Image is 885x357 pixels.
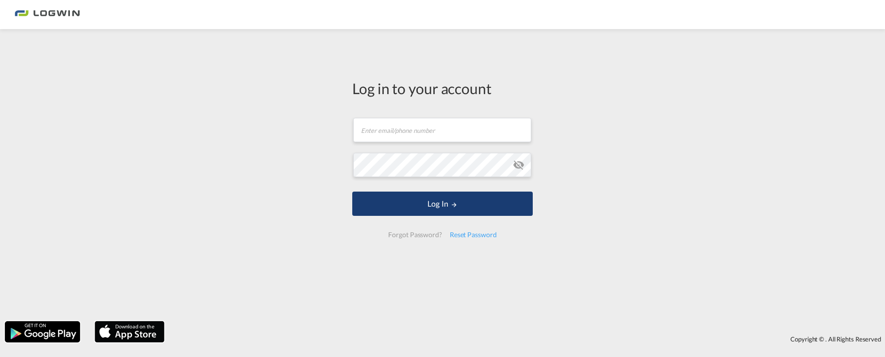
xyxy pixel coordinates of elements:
[513,159,524,171] md-icon: icon-eye-off
[15,4,80,26] img: bc73a0e0d8c111efacd525e4c8ad7d32.png
[384,226,445,243] div: Forgot Password?
[353,118,531,142] input: Enter email/phone number
[352,192,533,216] button: LOGIN
[446,226,501,243] div: Reset Password
[169,331,885,347] div: Copyright © . All Rights Reserved
[4,320,81,343] img: google.png
[94,320,165,343] img: apple.png
[352,78,533,98] div: Log in to your account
